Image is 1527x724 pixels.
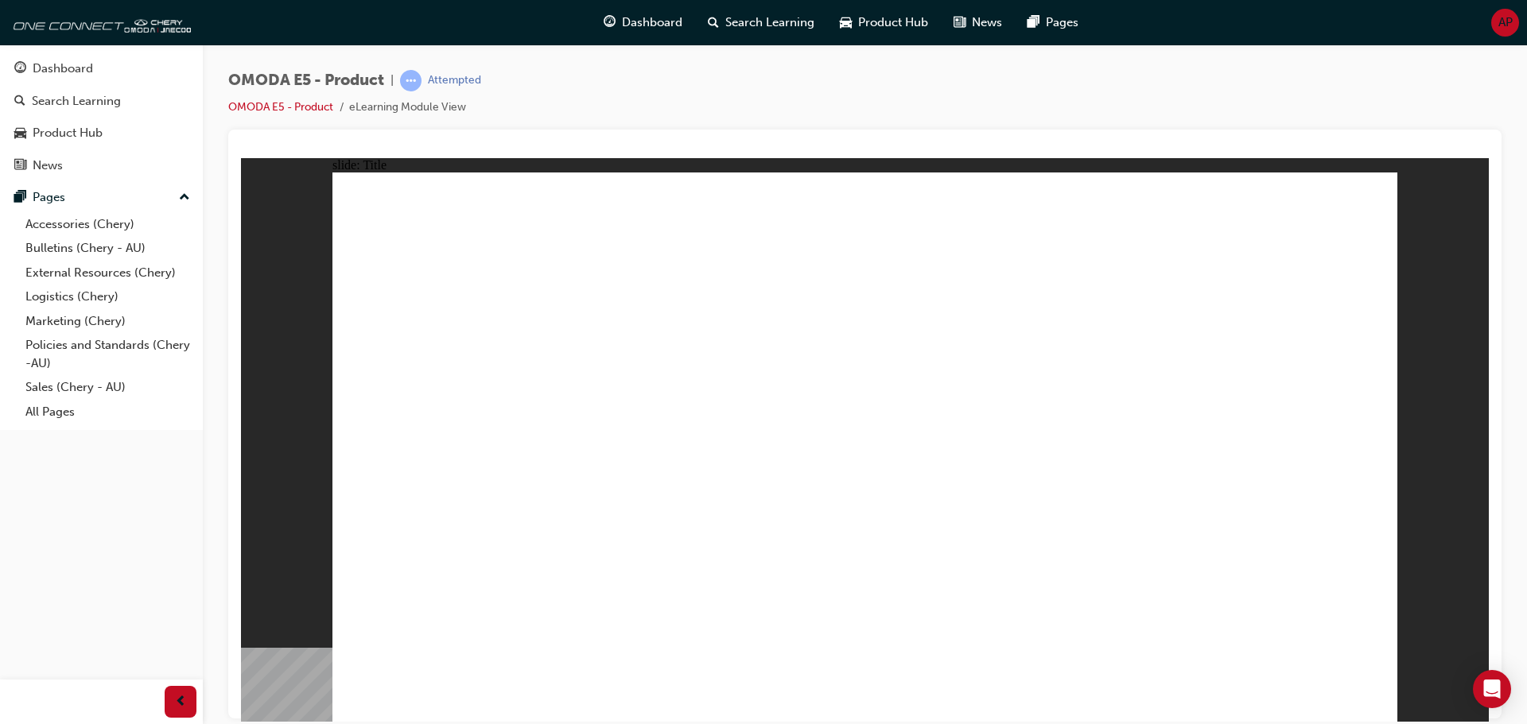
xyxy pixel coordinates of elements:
[8,6,191,38] img: oneconnect
[827,6,941,39] a: car-iconProduct Hub
[1498,14,1513,32] span: AP
[33,157,63,175] div: News
[6,183,196,212] button: Pages
[14,95,25,109] span: search-icon
[33,124,103,142] div: Product Hub
[349,99,466,117] li: eLearning Module View
[972,14,1002,32] span: News
[6,118,196,148] a: Product Hub
[14,191,26,205] span: pages-icon
[14,159,26,173] span: news-icon
[1015,6,1091,39] a: pages-iconPages
[708,13,719,33] span: search-icon
[32,92,121,110] div: Search Learning
[19,285,196,309] a: Logistics (Chery)
[1028,13,1039,33] span: pages-icon
[941,6,1015,39] a: news-iconNews
[33,60,93,78] div: Dashboard
[19,375,196,400] a: Sales (Chery - AU)
[1491,9,1519,37] button: AP
[6,87,196,116] a: Search Learning
[6,51,196,183] button: DashboardSearch LearningProduct HubNews
[19,236,196,261] a: Bulletins (Chery - AU)
[228,72,384,90] span: OMODA E5 - Product
[1046,14,1078,32] span: Pages
[19,212,196,237] a: Accessories (Chery)
[14,126,26,141] span: car-icon
[1473,670,1511,708] div: Open Intercom Messenger
[19,333,196,375] a: Policies and Standards (Chery -AU)
[14,62,26,76] span: guage-icon
[858,14,928,32] span: Product Hub
[390,72,394,90] span: |
[19,309,196,334] a: Marketing (Chery)
[604,13,616,33] span: guage-icon
[175,692,187,712] span: prev-icon
[19,400,196,424] a: All Pages
[725,14,814,32] span: Search Learning
[428,73,481,88] div: Attempted
[228,100,333,114] a: OMODA E5 - Product
[19,261,196,285] a: External Resources (Chery)
[954,13,966,33] span: news-icon
[33,188,65,207] div: Pages
[840,13,852,33] span: car-icon
[179,188,190,208] span: up-icon
[622,14,682,32] span: Dashboard
[591,6,695,39] a: guage-iconDashboard
[695,6,827,39] a: search-iconSearch Learning
[6,54,196,83] a: Dashboard
[6,151,196,180] a: News
[400,70,422,91] span: learningRecordVerb_ATTEMPT-icon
